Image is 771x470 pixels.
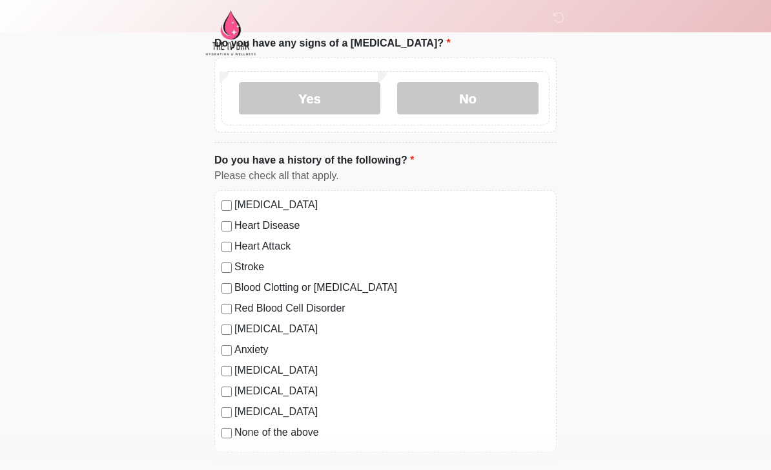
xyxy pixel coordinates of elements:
[234,342,550,358] label: Anxiety
[397,82,539,114] label: No
[234,239,550,254] label: Heart Attack
[214,153,414,168] label: Do you have a history of the following?
[234,218,550,233] label: Heart Disease
[221,200,232,211] input: [MEDICAL_DATA]
[234,197,550,213] label: [MEDICAL_DATA]
[221,366,232,376] input: [MEDICAL_DATA]
[234,425,550,440] label: None of the above
[221,242,232,252] input: Heart Attack
[201,10,260,56] img: The IV Bar, LLC Logo
[234,404,550,420] label: [MEDICAL_DATA]
[234,280,550,295] label: Blood Clotting or [MEDICAL_DATA]
[234,259,550,275] label: Stroke
[221,345,232,356] input: Anxiety
[234,383,550,399] label: [MEDICAL_DATA]
[234,363,550,378] label: [MEDICAL_DATA]
[234,321,550,337] label: [MEDICAL_DATA]
[214,168,557,184] div: Please check all that apply.
[221,283,232,294] input: Blood Clotting or [MEDICAL_DATA]
[221,325,232,335] input: [MEDICAL_DATA]
[221,428,232,438] input: None of the above
[221,221,232,231] input: Heart Disease
[221,387,232,397] input: [MEDICAL_DATA]
[221,262,232,273] input: Stroke
[221,407,232,418] input: [MEDICAL_DATA]
[221,304,232,314] input: Red Blood Cell Disorder
[234,301,550,316] label: Red Blood Cell Disorder
[239,82,380,114] label: Yes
